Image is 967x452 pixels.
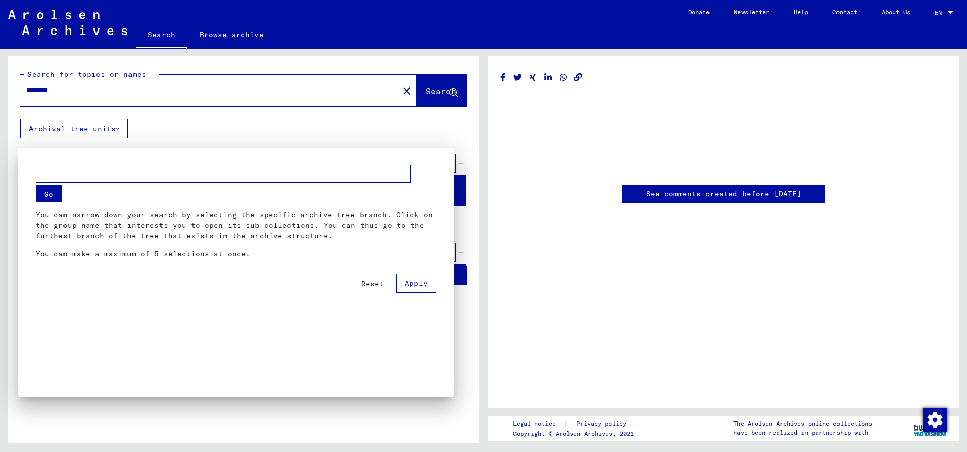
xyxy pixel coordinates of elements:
button: Go [36,185,62,202]
p: You can narrow down your search by selecting the specific archive tree branch. Click on the group... [36,209,436,242]
button: Apply [396,274,436,293]
p: You can make a maximum of 5 selections at once. [36,249,436,259]
button: Reset [353,275,392,293]
span: Apply [405,279,428,288]
img: Change consent [923,408,947,432]
span: Reset [361,279,384,288]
